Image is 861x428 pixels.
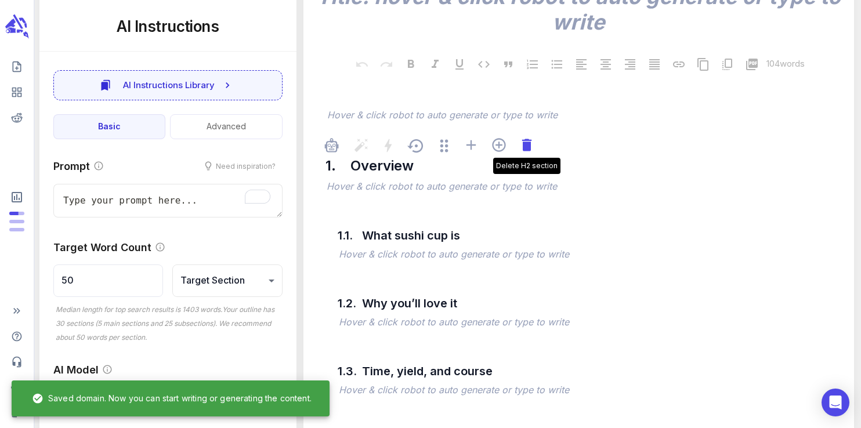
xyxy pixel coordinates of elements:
[336,269,845,331] div: 1.2.Why you’ll love itHover & click robot to auto generate or type to write
[53,184,283,217] textarea: To enrich screen reader interactions, please activate Accessibility in Grammarly extension settings
[5,56,29,77] span: Create new content
[93,161,104,171] svg: Provide instructions to the AI on how to write the target section. The more specific the prompt, ...
[9,220,24,223] span: Output Tokens: 0 of 400,000 monthly tokens used. These limits are based on the last model you use...
[9,212,24,215] span: Posts: 15 of 25 monthly posts used
[53,240,151,255] p: Target Word Count
[53,16,283,37] h5: AI Instructions
[5,402,29,423] span: Logout
[324,153,342,179] div: 1.
[123,78,215,93] span: AI Instructions Library
[5,107,29,128] span: View your Reddit Intelligence add-on dashboard
[197,158,283,175] button: Need inspiration?
[337,224,353,247] div: 1.1.
[359,224,804,247] div: What sushi cup is
[53,264,163,297] input: Type # of words
[348,153,803,179] div: Overview
[766,57,805,71] p: 104 words
[5,377,29,398] span: Adjust your account settings
[56,305,274,342] span: Median length for top search results is 1403 words. Your outline has 30 sections (5 main sections...
[359,292,804,315] div: Why you’ll love it
[5,186,29,209] span: View Subscription & Usage
[337,360,353,383] div: 1.3.
[23,384,320,413] div: Saved domain. Now you can start writing or generating the content.
[359,360,804,383] div: Time, yield, and course
[337,292,353,315] div: 1.2.
[170,114,282,139] button: Advanced
[5,82,29,103] span: View your content dashboard
[53,114,165,139] button: Basic
[336,337,845,399] div: 1.3.Time, yield, and courseHover & click robot to auto generate or type to write
[53,158,90,174] p: Prompt
[53,362,99,378] p: AI Model
[53,70,283,100] button: AI Instructions Library
[5,300,29,321] span: Expand Sidebar
[336,201,845,263] div: 1.1.What sushi cup isHover & click robot to auto generate or type to write
[172,264,282,297] div: Target Section
[324,136,845,158] div: Delete H2 section
[493,158,560,174] div: Delete H2 section
[9,228,24,231] span: Input Tokens: 0 of 2,000,000 monthly tokens used. These limits are based on the last model you us...
[822,389,849,416] div: Open Intercom Messenger
[5,351,29,372] span: Contact Support
[5,326,29,347] span: Help Center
